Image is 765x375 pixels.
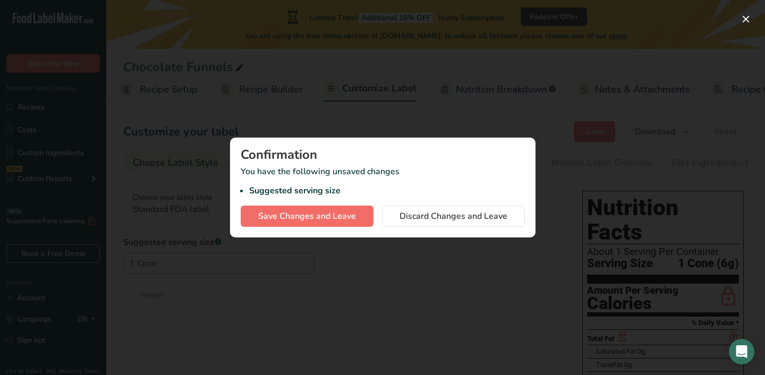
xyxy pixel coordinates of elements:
[258,210,356,223] span: Save Changes and Leave
[241,206,373,227] button: Save Changes and Leave
[249,184,525,197] li: Suggested serving size
[399,210,507,223] span: Discard Changes and Leave
[729,339,754,364] div: Open Intercom Messenger
[382,206,525,227] button: Discard Changes and Leave
[241,165,525,197] p: You have the following unsaved changes
[241,148,525,161] div: Confirmation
